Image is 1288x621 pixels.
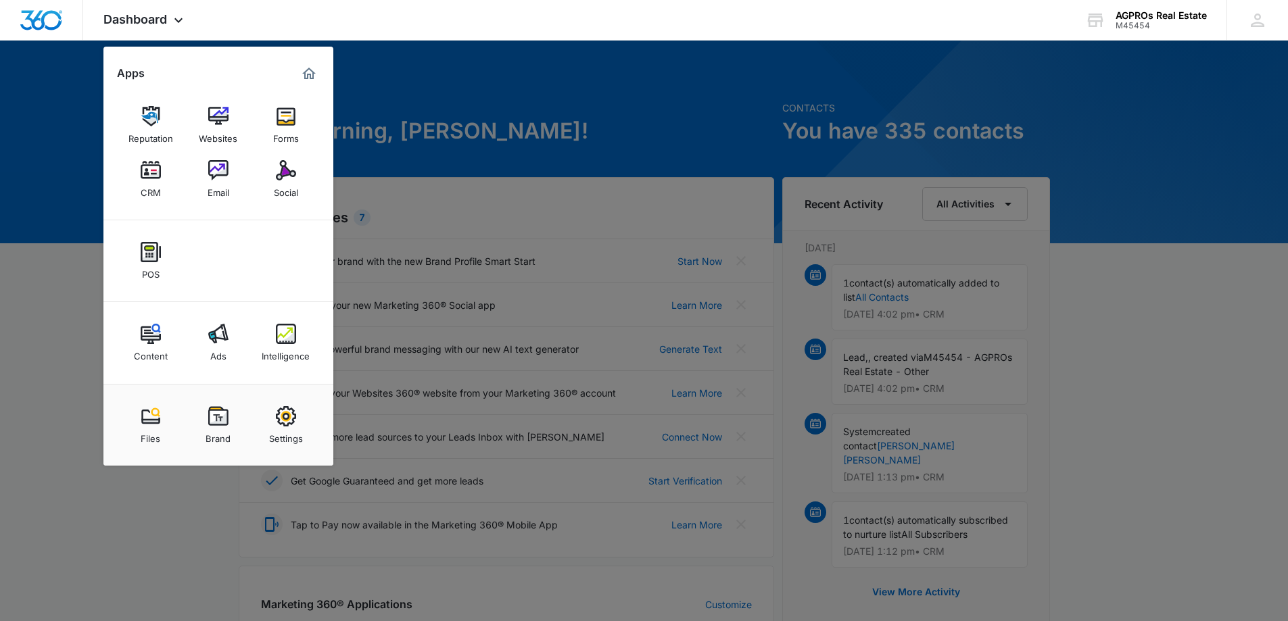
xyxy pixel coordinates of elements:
div: Websites [199,126,237,144]
a: Settings [260,399,312,451]
a: Websites [193,99,244,151]
div: Reputation [128,126,173,144]
div: Intelligence [262,344,310,362]
a: Email [193,153,244,205]
div: POS [142,262,160,280]
div: Files [141,426,160,444]
a: Intelligence [260,317,312,368]
div: Ads [210,344,226,362]
a: Forms [260,99,312,151]
div: Brand [206,426,231,444]
div: Email [208,180,229,198]
div: account name [1116,10,1207,21]
div: Content [134,344,168,362]
div: CRM [141,180,161,198]
div: Forms [273,126,299,144]
a: CRM [125,153,176,205]
a: Files [125,399,176,451]
a: Brand [193,399,244,451]
div: Settings [269,426,303,444]
a: Content [125,317,176,368]
div: account id [1116,21,1207,30]
div: Social [274,180,298,198]
a: Ads [193,317,244,368]
a: Social [260,153,312,205]
a: Reputation [125,99,176,151]
a: POS [125,235,176,287]
a: Marketing 360® Dashboard [298,63,320,84]
h2: Apps [117,67,145,80]
span: Dashboard [103,12,167,26]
